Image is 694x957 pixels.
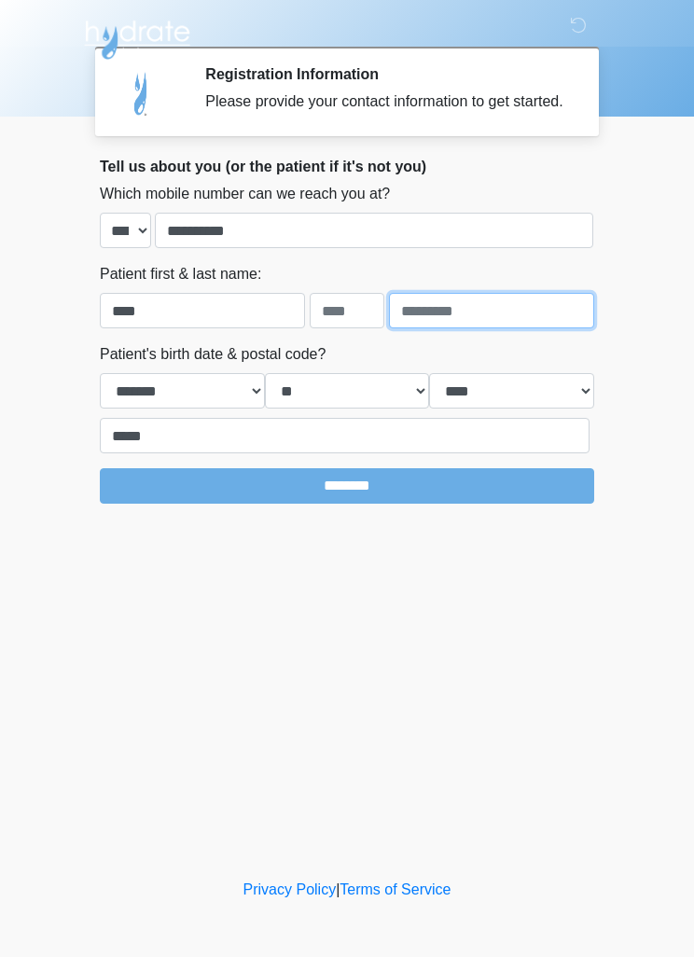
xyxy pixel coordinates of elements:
[100,158,594,175] h2: Tell us about you (or the patient if it's not you)
[81,14,193,61] img: Hydrate IV Bar - Chandler Logo
[100,343,326,366] label: Patient's birth date & postal code?
[100,263,261,285] label: Patient first & last name:
[114,65,170,121] img: Agent Avatar
[100,183,390,205] label: Which mobile number can we reach you at?
[340,881,451,897] a: Terms of Service
[205,90,566,113] div: Please provide your contact information to get started.
[243,881,337,897] a: Privacy Policy
[336,881,340,897] a: |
